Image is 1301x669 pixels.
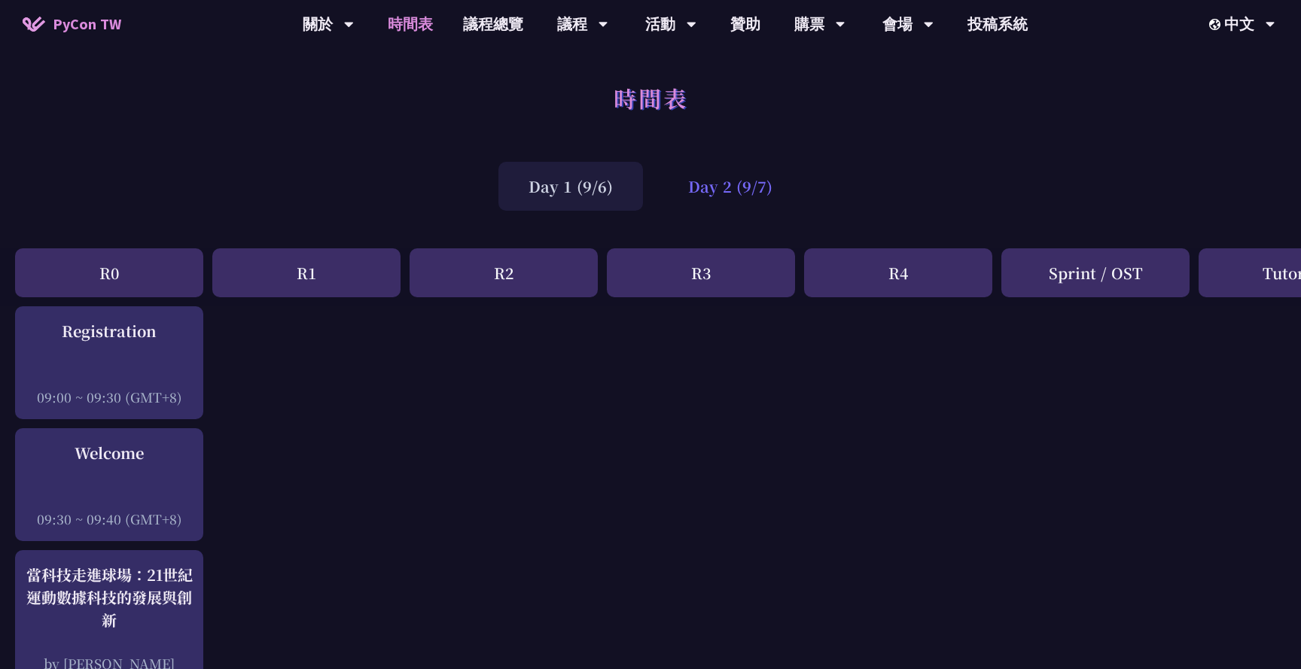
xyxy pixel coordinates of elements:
[1209,19,1224,30] img: Locale Icon
[23,564,196,631] div: 當科技走進球場：21世紀運動數據科技的發展與創新
[614,75,688,120] h1: 時間表
[1001,248,1190,297] div: Sprint / OST
[498,162,643,211] div: Day 1 (9/6)
[23,388,196,406] div: 09:00 ~ 09:30 (GMT+8)
[23,509,196,528] div: 09:30 ~ 09:40 (GMT+8)
[53,13,121,35] span: PyCon TW
[23,442,196,464] div: Welcome
[658,162,803,211] div: Day 2 (9/7)
[410,248,598,297] div: R2
[804,248,992,297] div: R4
[15,248,203,297] div: R0
[212,248,401,297] div: R1
[23,320,196,342] div: Registration
[607,248,795,297] div: R3
[8,5,136,43] a: PyCon TW
[23,17,45,32] img: Home icon of PyCon TW 2025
